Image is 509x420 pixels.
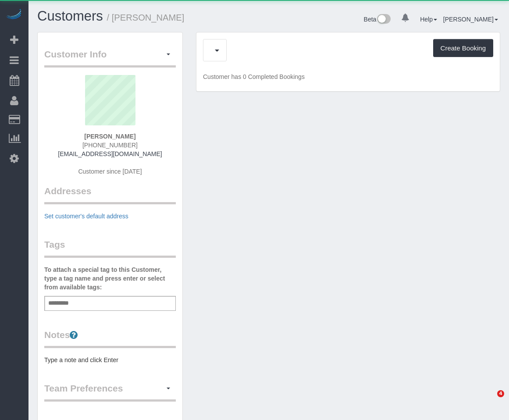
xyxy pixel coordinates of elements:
[44,265,176,292] label: To attach a special tag to this Customer, type a tag name and press enter or select from availabl...
[44,328,176,348] legend: Notes
[84,133,135,140] strong: [PERSON_NAME]
[497,390,504,397] span: 4
[433,39,493,57] button: Create Booking
[37,8,103,24] a: Customers
[44,356,176,364] pre: Type a note and click Enter
[5,9,23,21] img: Automaid Logo
[479,390,500,411] iframe: Intercom live chat
[203,72,493,81] p: Customer has 0 Completed Bookings
[420,16,437,23] a: Help
[364,16,391,23] a: Beta
[44,382,176,402] legend: Team Preferences
[443,16,498,23] a: [PERSON_NAME]
[376,14,391,25] img: New interface
[78,168,142,175] span: Customer since [DATE]
[44,48,176,68] legend: Customer Info
[44,238,176,258] legend: Tags
[82,142,138,149] span: [PHONE_NUMBER]
[58,150,162,157] a: [EMAIL_ADDRESS][DOMAIN_NAME]
[107,13,185,22] small: / [PERSON_NAME]
[44,213,128,220] a: Set customer's default address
